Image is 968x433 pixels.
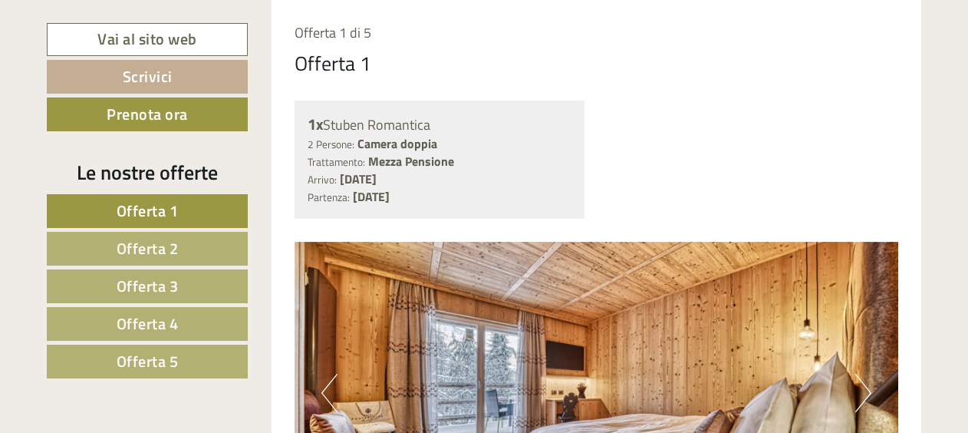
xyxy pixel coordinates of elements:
span: Offerta 1 [117,199,179,223]
b: Mezza Pensione [368,152,454,170]
span: Offerta 3 [117,274,179,298]
a: Vai al sito web [47,23,248,56]
span: Offerta 1 di 5 [295,22,371,43]
button: Next [855,374,871,412]
b: [DATE] [353,187,390,206]
small: Partenza: [308,190,350,205]
span: Offerta 4 [117,312,179,335]
div: Offerta 1 [295,49,371,78]
small: Trattamento: [308,154,365,170]
span: Offerta 2 [117,236,179,260]
div: Stuben Romantica [308,114,572,136]
button: Previous [321,374,337,412]
b: 1x [308,112,323,136]
small: Arrivo: [308,172,337,187]
span: Offerta 5 [117,349,179,373]
b: Camera doppia [357,134,437,153]
small: 2 Persone: [308,137,354,152]
a: Scrivici [47,60,248,94]
div: Le nostre offerte [47,158,248,187]
b: [DATE] [340,170,377,188]
a: Prenota ora [47,98,248,131]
